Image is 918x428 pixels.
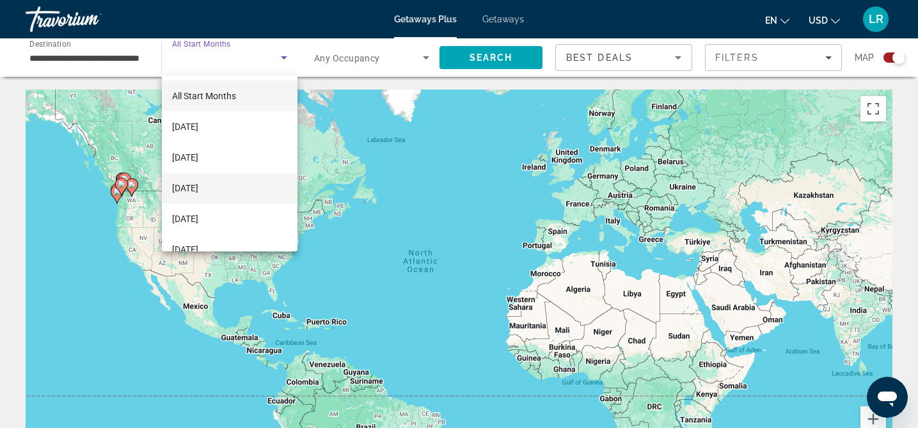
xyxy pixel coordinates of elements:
[172,180,198,196] span: [DATE]
[172,211,198,226] span: [DATE]
[172,150,198,165] span: [DATE]
[172,242,198,257] span: [DATE]
[172,91,236,101] span: All Start Months
[867,377,908,418] iframe: Button to launch messaging window
[172,119,198,134] span: [DATE]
